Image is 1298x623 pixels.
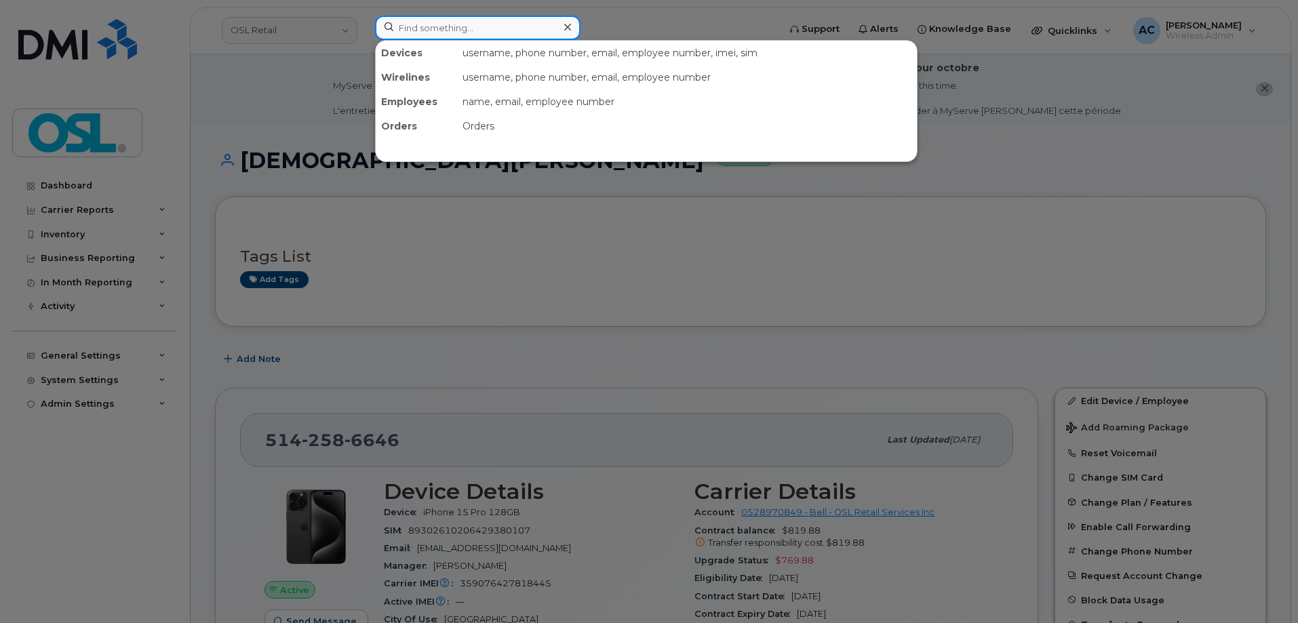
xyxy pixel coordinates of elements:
[376,65,457,89] div: Wirelines
[376,89,457,114] div: Employees
[376,114,457,138] div: Orders
[457,41,917,65] div: username, phone number, email, employee number, imei, sim
[457,114,917,138] div: Orders
[457,89,917,114] div: name, email, employee number
[457,65,917,89] div: username, phone number, email, employee number
[376,41,457,65] div: Devices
